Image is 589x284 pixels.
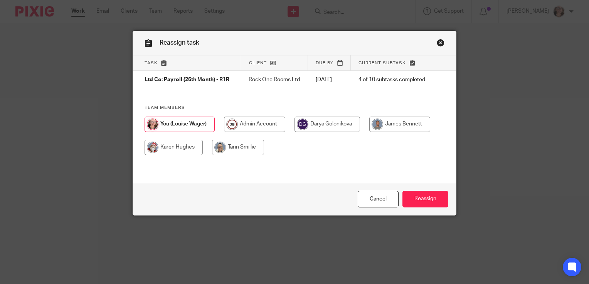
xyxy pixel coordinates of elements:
[437,39,444,49] a: Close this dialog window
[358,191,399,207] a: Close this dialog window
[402,191,448,207] input: Reassign
[249,76,300,84] p: Rock One Rooms Ltd
[160,40,199,46] span: Reassign task
[316,76,343,84] p: [DATE]
[249,61,267,65] span: Client
[145,61,158,65] span: Task
[145,77,229,83] span: Ltd Co: Payroll (26th Month) - R1R
[358,61,406,65] span: Current subtask
[316,61,333,65] span: Due by
[145,105,444,111] h4: Team members
[351,71,433,89] td: 4 of 10 subtasks completed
